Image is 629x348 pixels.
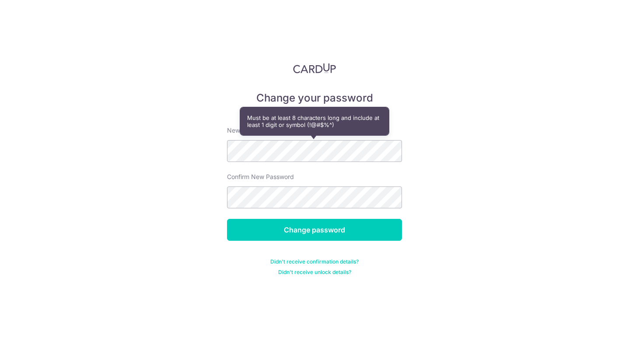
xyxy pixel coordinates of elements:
img: CardUp Logo [293,63,336,74]
input: Change password [227,219,402,241]
label: New password [227,126,270,135]
a: Didn't receive unlock details? [278,269,351,276]
div: Must be at least 8 characters long and include at least 1 digit or symbol (!@#$%^) [240,107,389,135]
h5: Change your password [227,91,402,105]
a: Didn't receive confirmation details? [270,258,359,265]
label: Confirm New Password [227,172,294,181]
